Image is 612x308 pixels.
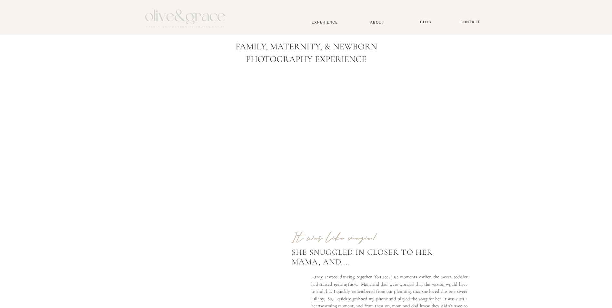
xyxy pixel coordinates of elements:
div: She snuggled in closer to her mama, and.... [292,247,463,277]
a: About [367,20,387,24]
a: Experience [304,20,346,25]
b: It was like magic! [292,230,377,245]
h1: Family, Maternity, & Newborn [160,41,453,52]
a: Contact [457,20,483,25]
p: Photography Experience [236,54,376,70]
a: BLOG [418,20,434,25]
